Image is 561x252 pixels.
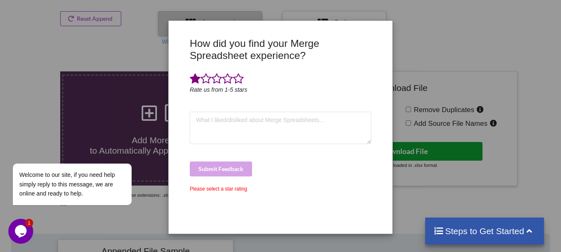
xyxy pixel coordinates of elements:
h4: Steps to Get Started [434,226,536,236]
div: Please select a star rating [190,185,371,193]
iframe: chat widget [8,219,35,244]
i: Rate us from 1-5 stars [190,86,247,93]
h3: How did you find your Merge Spreadsheet experience? [190,37,371,62]
iframe: chat widget [8,117,158,215]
